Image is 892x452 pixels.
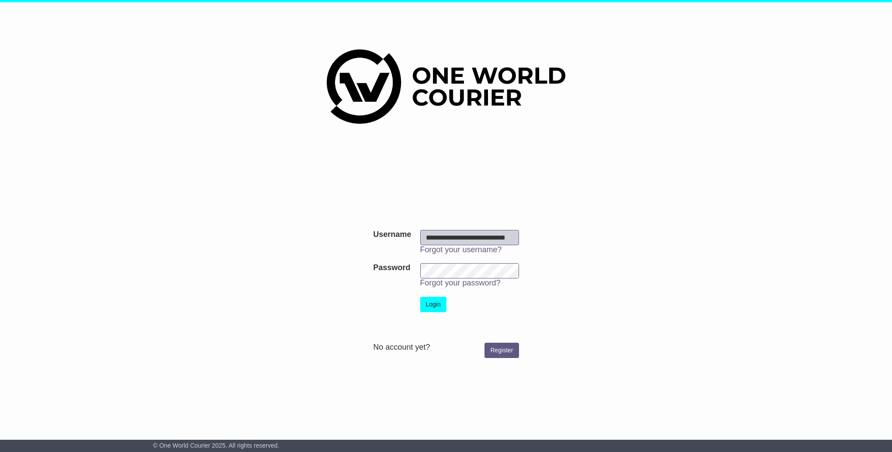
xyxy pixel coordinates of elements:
[373,343,519,352] div: No account yet?
[373,263,410,273] label: Password
[420,278,501,287] a: Forgot your password?
[153,442,279,449] span: © One World Courier 2025. All rights reserved.
[420,297,446,312] button: Login
[484,343,519,358] a: Register
[373,230,411,240] label: Username
[327,49,565,124] img: One World
[420,245,502,254] a: Forgot your username?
